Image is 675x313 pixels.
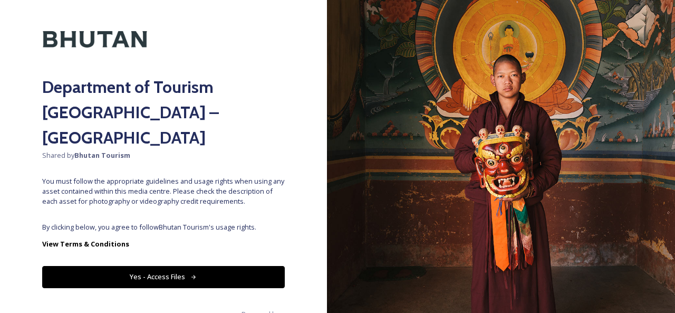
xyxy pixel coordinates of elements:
strong: Bhutan Tourism [74,150,130,160]
span: You must follow the appropriate guidelines and usage rights when using any asset contained within... [42,176,285,207]
strong: View Terms & Conditions [42,239,129,249]
h2: Department of Tourism [GEOGRAPHIC_DATA] – [GEOGRAPHIC_DATA] [42,74,285,150]
button: Yes - Access Files [42,266,285,288]
span: Shared by [42,150,285,160]
span: By clicking below, you agree to follow Bhutan Tourism 's usage rights. [42,222,285,232]
a: View Terms & Conditions [42,238,285,250]
img: Kingdom-of-Bhutan-Logo.png [42,10,148,69]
